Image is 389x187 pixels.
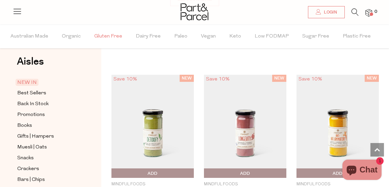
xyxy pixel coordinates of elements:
div: Save 10% [296,75,324,84]
span: Best Sellers [17,89,46,97]
a: Back In Stock [17,100,79,108]
img: Stardust Red [204,75,286,178]
a: Best Sellers [17,89,79,97]
a: Gifts | Hampers [17,132,79,141]
img: Part&Parcel [181,3,208,20]
span: Plastic Free [343,25,371,48]
a: Snacks [17,154,79,162]
a: NEW IN [17,78,79,87]
button: Add To Parcel [204,168,286,178]
a: Login [308,6,345,18]
span: 0 [373,9,379,15]
a: Muesli | Oats [17,143,79,151]
span: Vegan [201,25,216,48]
span: Keto [229,25,241,48]
span: Gifts | Hampers [17,133,54,141]
span: Organic [62,25,81,48]
span: Bars | Chips [17,176,45,184]
button: Add To Parcel [296,168,379,178]
a: 0 [365,9,372,16]
span: Australian Made [10,25,48,48]
a: Bars | Chips [17,176,79,184]
span: NEW [365,75,379,82]
img: Stardust Yellow [296,75,379,178]
a: Aisles [17,56,44,73]
span: Login [322,9,337,15]
span: Books [17,122,32,130]
span: Aisles [17,54,44,69]
span: Crackers [17,165,39,173]
span: Low FODMAP [255,25,289,48]
a: Crackers [17,165,79,173]
inbox-online-store-chat: Shopify online store chat [340,160,384,182]
img: Stardust Green [111,75,194,178]
span: Promotions [17,111,45,119]
span: Gluten Free [94,25,122,48]
span: Snacks [17,154,34,162]
span: Back In Stock [17,100,49,108]
span: NEW [272,75,286,82]
div: Save 10% [204,75,232,84]
span: NEW [180,75,194,82]
div: Save 10% [111,75,139,84]
span: Sugar Free [302,25,329,48]
button: Add To Parcel [111,168,194,178]
span: Muesli | Oats [17,143,47,151]
span: Dairy Free [136,25,161,48]
a: Promotions [17,111,79,119]
span: Paleo [174,25,187,48]
span: NEW IN [16,79,38,86]
a: Books [17,121,79,130]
